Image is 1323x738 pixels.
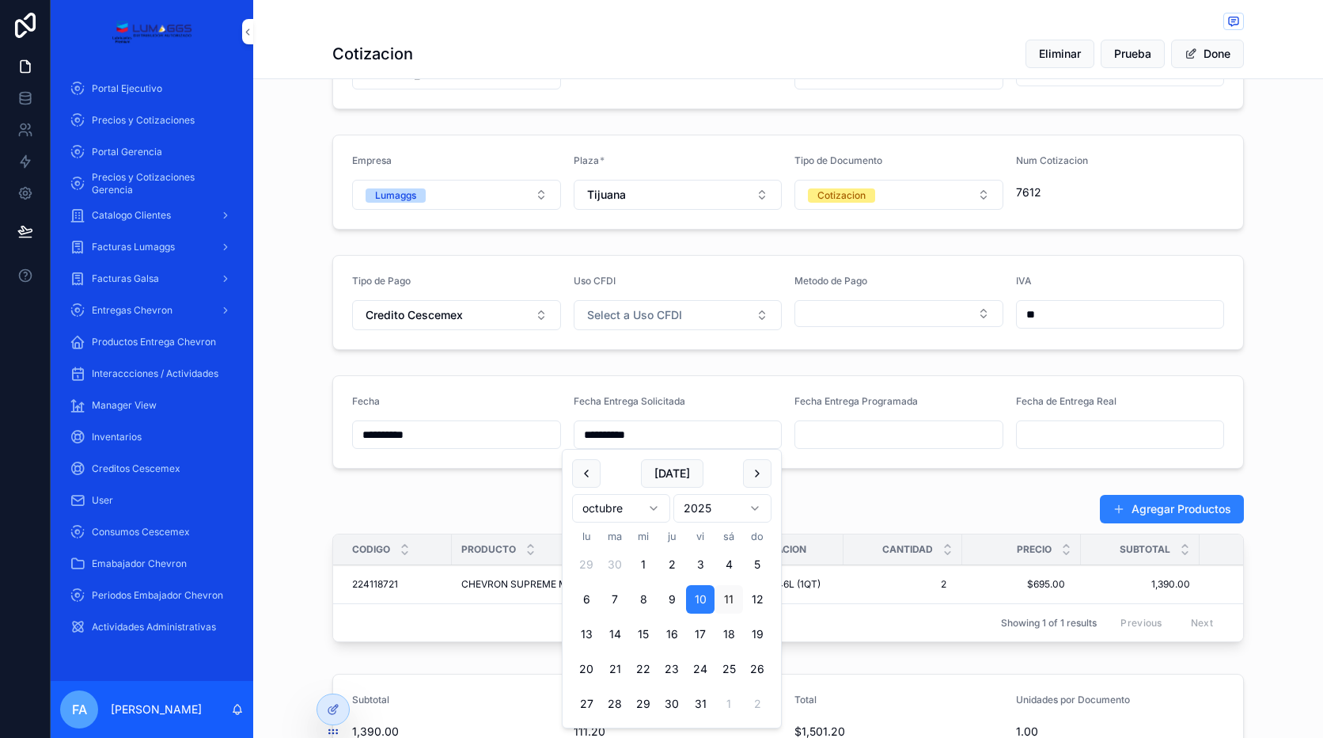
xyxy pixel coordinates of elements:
[658,585,686,614] button: jueves, 9 de octubre de 2025
[658,620,686,649] button: jueves, 16 de octubre de 2025
[572,585,601,614] button: lunes, 6 de octubre de 2025
[794,180,1003,210] button: Select Button
[352,578,442,591] a: 224118721
[715,655,743,683] button: sábado, 25 de octubre de 2025
[352,543,390,556] span: Codigo
[972,572,1071,597] a: $695.00
[1114,46,1151,62] span: Prueba
[1039,46,1081,62] span: Eliminar
[60,486,244,515] a: User
[1001,617,1097,630] span: Showing 1 of 1 results
[882,543,933,556] span: Cantidad
[601,550,629,579] button: martes, 30 de septiembre de 2025
[817,188,866,203] div: Cotizacion
[686,655,715,683] button: viernes, 24 de octubre de 2025
[853,572,953,597] a: 2
[60,613,244,641] a: Actividades Administrativas
[715,620,743,649] button: sábado, 18 de octubre de 2025
[1025,40,1094,68] button: Eliminar
[601,655,629,683] button: martes, 21 de octubre de 2025
[743,620,771,649] button: domingo, 19 de octubre de 2025
[60,423,244,451] a: Inventarios
[92,241,175,253] span: Facturas Lumaggs
[572,655,601,683] button: lunes, 20 de octubre de 2025
[658,655,686,683] button: jueves, 23 de octubre de 2025
[641,459,703,488] button: [DATE]
[352,694,389,706] span: Subtotal
[658,690,686,718] button: jueves, 30 de octubre de 2025
[352,578,398,591] span: 224118721
[572,550,601,579] button: lunes, 29 de septiembre de 2025
[572,620,601,649] button: lunes, 13 de octubre de 2025
[686,690,715,718] button: viernes, 31 de octubre de 2025
[1016,184,1225,200] span: 7612
[629,529,658,544] th: miércoles
[352,300,561,330] button: Select Button
[112,19,191,44] img: App logo
[92,114,195,127] span: Precios y Cotizaciones
[574,300,783,330] button: Select Button
[629,690,658,718] button: miércoles, 29 de octubre de 2025
[629,655,658,683] button: miércoles, 22 de octubre de 2025
[60,391,244,420] a: Manager View
[92,399,157,412] span: Manager View
[743,550,771,579] button: domingo, 5 de octubre de 2025
[743,529,771,544] th: domingo
[978,578,1065,591] span: $695.00
[352,275,411,287] span: Tipo de Pago
[92,82,162,95] span: Portal Ejecutivo
[686,550,715,579] button: viernes, 3 de octubre de 2025
[629,585,658,614] button: miércoles, 8 de octubre de 2025
[1016,395,1116,407] span: Fecha de Entrega Real
[715,585,743,614] button: Today, sábado, 11 de octubre de 2025
[366,307,463,323] span: Credito Cescemex
[51,63,253,662] div: scrollable content
[60,518,244,546] a: Consumos Cescemex
[686,620,715,649] button: viernes, 17 de octubre de 2025
[60,169,244,198] a: Precios y Cotizaciones Gerencia
[794,275,867,287] span: Metodo de Pago
[92,367,218,380] span: Interaccciones / Actividades
[794,300,1003,327] button: Select Button
[574,275,616,287] span: Uso CFDI
[92,209,171,222] span: Catalogo Clientes
[572,690,601,718] button: lunes, 27 de octubre de 2025
[60,233,244,261] a: Facturas Lumaggs
[461,578,715,591] a: CHEVRON SUPREME MINERAL 10W30
[1016,275,1032,287] span: IVA
[572,529,771,718] table: octubre 2025
[658,529,686,544] th: jueves
[1101,40,1165,68] button: Prueba
[794,154,882,166] span: Tipo de Documento
[715,690,743,718] button: sábado, 1 de noviembre de 2025
[92,589,223,602] span: Periodos Embajador Chevron
[587,307,682,323] span: Select a Uso CFDI
[734,578,834,591] a: Caja 12/.946L (1QT)
[686,585,715,614] button: viernes, 10 de octubre de 2025, selected
[92,146,162,158] span: Portal Gerencia
[60,201,244,230] a: Catalogo Clientes
[1017,543,1052,556] span: Precio
[92,557,187,570] span: Emabajador Chevron
[629,550,658,579] button: miércoles, 1 de octubre de 2025
[601,620,629,649] button: martes, 14 de octubre de 2025
[60,455,244,483] a: Creditos Cescemex
[352,154,392,166] span: Empresa
[92,336,216,348] span: Productos Entrega Chevron
[601,585,629,614] button: martes, 7 de octubre de 2025
[629,620,658,649] button: miércoles, 15 de octubre de 2025
[1200,578,1313,591] span: $1,501.20
[60,106,244,135] a: Precios y Cotizaciones
[92,304,172,317] span: Entregas Chevron
[715,529,743,544] th: sábado
[1090,578,1190,591] a: 1,390.00
[743,655,771,683] button: domingo, 26 de octubre de 2025
[1120,543,1170,556] span: Subtotal
[601,529,629,544] th: martes
[794,694,817,706] span: Total
[60,264,244,293] a: Facturas Galsa
[1100,495,1244,523] button: Agregar Productos
[574,154,599,166] span: Plaza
